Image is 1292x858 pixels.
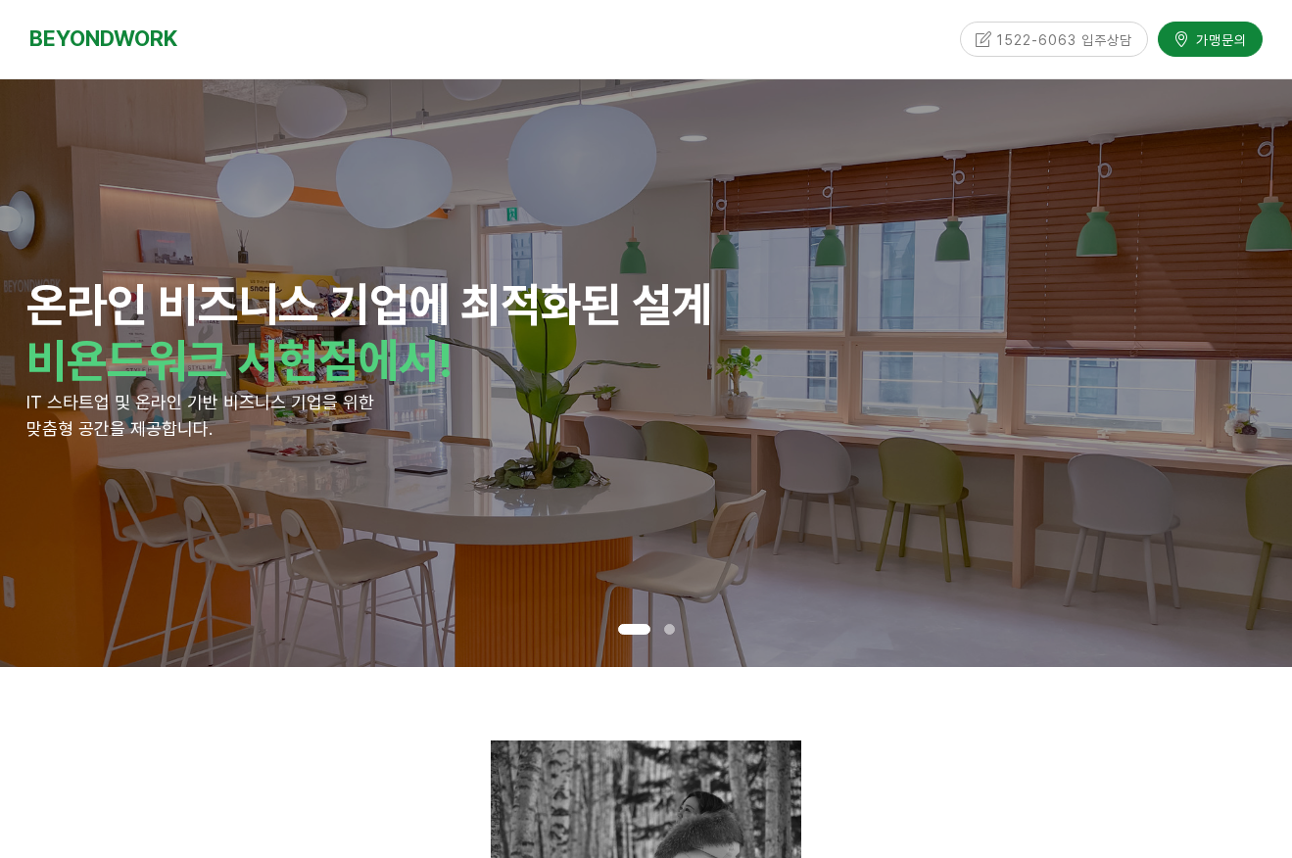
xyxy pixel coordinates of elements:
[26,276,712,333] strong: 온라인 비즈니스 기업에 최적화된 설계
[29,21,177,57] a: BEYONDWORK
[1190,29,1247,49] span: 가맹문의
[1158,22,1263,56] a: 가맹문의
[26,332,453,389] strong: 비욘드워크 서현점에서!
[26,418,213,439] span: 맞춤형 공간을 제공합니다.
[26,392,374,412] span: IT 스타트업 및 온라인 기반 비즈니스 기업을 위한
